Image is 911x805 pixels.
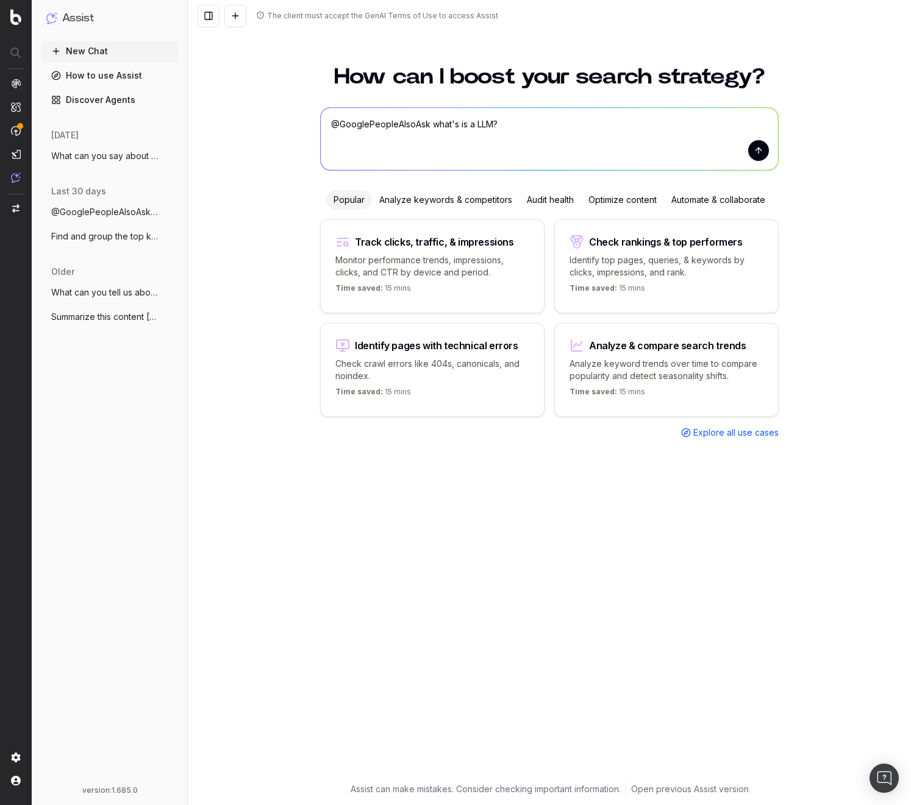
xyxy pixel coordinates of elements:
div: Popular [326,190,372,210]
span: What can you tell us about [PERSON_NAME] [51,286,159,299]
img: My account [11,776,21,785]
span: [DATE] [51,129,79,141]
img: Switch project [12,204,20,213]
a: How to use Assist [41,66,178,85]
span: Summarize this content [URL][PERSON_NAME] [51,311,159,323]
img: Setting [11,753,21,762]
div: Audit health [520,190,581,210]
button: What can you tell us about [PERSON_NAME] [41,283,178,302]
span: Explore all use cases [693,427,779,439]
img: Activation [11,126,21,136]
h1: Assist [62,10,94,27]
span: Find and group the top keywords for hack [51,230,159,243]
span: @GooglePeopleAlsoAsk What is a LLM? [51,206,159,218]
p: 15 mins [335,387,411,402]
p: Monitor performance trends, impressions, clicks, and CTR by device and period. [335,254,529,278]
div: Check rankings & top performers [589,237,743,247]
a: Explore all use cases [681,427,779,439]
div: Optimize content [581,190,664,210]
button: @GooglePeopleAlsoAsk What is a LLM? [41,202,178,222]
a: Discover Agents [41,90,178,110]
span: Time saved: [335,283,383,293]
span: What can you say about [PERSON_NAME]? H [51,150,159,162]
button: Find and group the top keywords for hack [41,227,178,246]
img: Assist [11,172,21,183]
p: Check crawl errors like 404s, canonicals, and noindex. [335,358,529,382]
button: Summarize this content [URL][PERSON_NAME] [41,307,178,327]
p: Assist can make mistakes. Consider checking important information. [351,783,621,795]
div: Analyze keywords & competitors [372,190,520,210]
span: Time saved: [570,283,617,293]
p: Analyze keyword trends over time to compare popularity and detect seasonality shifts. [570,358,763,382]
div: Automate & collaborate [664,190,773,210]
button: Assist [46,10,173,27]
span: Time saved: [570,387,617,396]
button: New Chat [41,41,178,61]
button: What can you say about [PERSON_NAME]? H [41,146,178,166]
img: Studio [11,149,21,159]
a: Open previous Assist version [631,783,749,795]
div: Identify pages with technical errors [355,341,518,350]
p: 15 mins [570,387,645,402]
div: Open Intercom Messenger [870,764,899,793]
div: Analyze & compare search trends [589,341,746,350]
p: 15 mins [335,283,411,298]
img: Intelligence [11,102,21,112]
p: 15 mins [570,283,645,298]
div: Track clicks, traffic, & impressions [355,237,514,247]
img: Assist [46,12,57,24]
span: older [51,266,74,278]
div: version: 1.685.0 [46,785,173,795]
p: Identify top pages, queries, & keywords by clicks, impressions, and rank. [570,254,763,278]
h1: How can I boost your search strategy? [320,66,779,88]
span: last 30 days [51,185,106,197]
div: The client must accept the GenAI Terms of Use to access Assist [267,11,498,21]
textarea: @GooglePeopleAlsoAsk what's is a LLM? [321,108,778,170]
img: Analytics [11,79,21,88]
img: Botify logo [10,9,21,25]
span: Time saved: [335,387,383,396]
